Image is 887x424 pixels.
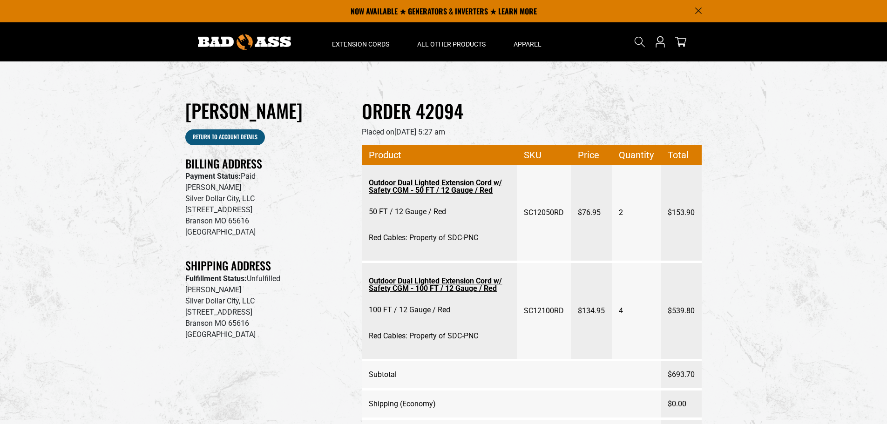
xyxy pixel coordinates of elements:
[524,200,564,226] span: SC12050RD
[369,199,446,225] span: 50 FT / 12 Gauge / Red
[619,298,623,324] span: 4
[369,391,436,417] span: Shipping (Economy)
[369,362,397,388] span: Subtotal
[369,146,510,164] span: Product
[500,22,555,61] summary: Apparel
[417,40,486,48] span: All Other Products
[185,284,348,340] p: [PERSON_NAME] Silver Dollar City, LLC [STREET_ADDRESS] Branson MO 65616 [GEOGRAPHIC_DATA]
[668,391,686,417] span: $0.00
[668,200,695,226] span: $153.90
[668,298,695,324] span: $539.80
[318,22,403,61] summary: Extension Cords
[668,362,695,388] span: $693.70
[185,129,265,145] a: Return to Account details
[185,274,247,283] strong: Fulfillment Status:
[369,273,510,297] a: Outdoor Dual Lighted Extension Cord w/ Safety CGM - 100 FT / 12 Gauge / Red
[369,225,478,251] span: Red Cables: Property of SDC-PNC
[369,175,510,199] a: Outdoor Dual Lighted Extension Cord w/ Safety CGM - 50 FT / 12 Gauge / Red
[394,128,445,136] time: [DATE] 5:27 am
[185,172,241,181] strong: Payment Status:
[524,146,564,164] span: SKU
[578,298,605,324] span: $134.95
[185,273,348,284] p: Unfulfilled
[362,127,702,138] p: Placed on
[632,34,647,49] summary: Search
[578,146,605,164] span: Price
[369,297,450,323] span: 100 FT / 12 Gauge / Red
[185,258,348,273] h2: Shipping Address
[185,156,348,171] h2: Billing Address
[578,200,601,226] span: $76.95
[362,99,702,123] h2: Order 42094
[668,146,695,164] span: Total
[185,182,348,238] p: [PERSON_NAME] Silver Dollar City, LLC [STREET_ADDRESS] Branson MO 65616 [GEOGRAPHIC_DATA]
[185,171,348,182] p: Paid
[369,323,478,349] span: Red Cables: Property of SDC-PNC
[198,34,291,50] img: Bad Ass Extension Cords
[619,146,654,164] span: Quantity
[403,22,500,61] summary: All Other Products
[524,298,564,324] span: SC12100RD
[619,200,623,226] span: 2
[332,40,389,48] span: Extension Cords
[514,40,542,48] span: Apparel
[185,99,348,122] h1: [PERSON_NAME]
